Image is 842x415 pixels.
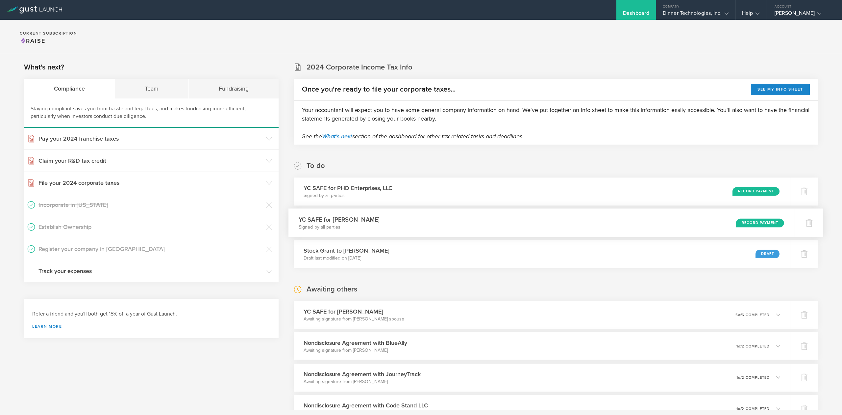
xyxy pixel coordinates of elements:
h3: Incorporate in [US_STATE] [38,201,263,209]
p: Draft last modified on [DATE] [304,255,389,262]
span: Raise [20,37,45,44]
div: Stock Grant to [PERSON_NAME]Draft last modified on [DATE]Draft [294,240,790,268]
h3: Pay your 2024 franchise taxes [38,134,263,143]
h3: Refer a friend and you'll both get 15% off a year of Gust Launch. [32,310,270,318]
a: Learn more [32,324,270,328]
h2: 2024 Corporate Income Tax Info [307,63,412,72]
div: Dashboard [623,10,649,20]
p: Signed by all parties [304,192,392,199]
div: YC SAFE for PHD Enterprises, LLCSigned by all partiesRecord Payment [294,178,790,206]
h3: Nondisclosure Agreement with BlueAlly [304,339,407,347]
p: 1 2 completed [736,345,770,348]
p: Awaiting signature from [PERSON_NAME] [304,378,421,385]
div: Draft [755,250,780,258]
h2: To do [307,161,325,171]
em: of [738,313,742,317]
div: Dinner Technologies, Inc. [663,10,729,20]
h3: Establish Ownership [38,223,263,231]
em: of [738,407,742,411]
div: [PERSON_NAME] [775,10,830,20]
p: Awaiting signature from [PERSON_NAME] spouse [304,316,404,322]
h3: YC SAFE for PHD Enterprises, LLC [304,184,392,192]
h2: Current Subscription [20,31,77,35]
em: of [738,375,742,380]
h2: Once you're ready to file your corporate taxes... [302,85,456,94]
h3: Claim your R&D tax credit [38,156,263,165]
h3: YC SAFE for [PERSON_NAME] [299,215,380,224]
div: Compliance [24,79,115,98]
p: Signed by all parties [299,224,380,230]
h3: YC SAFE for [PERSON_NAME] [304,307,404,316]
p: 1 2 completed [736,407,770,411]
div: Record Payment [736,218,784,227]
h3: Track your expenses [38,267,263,275]
div: Record Payment [732,187,780,196]
div: Help [742,10,759,20]
h2: What's next? [24,63,64,72]
h2: Awaiting others [307,285,357,294]
iframe: Chat Widget [809,383,842,415]
p: Your accountant will expect you to have some general company information on hand. We've put toget... [302,106,810,123]
h3: Stock Grant to [PERSON_NAME] [304,246,389,255]
div: YC SAFE for [PERSON_NAME]Signed by all partiesRecord Payment [288,208,795,237]
a: What's next [322,133,352,140]
h3: Nondisclosure Agreement with JourneyTrack [304,370,421,378]
h3: Register your company in [GEOGRAPHIC_DATA] [38,245,263,253]
em: of [738,344,742,348]
div: Team [115,79,189,98]
h3: File your 2024 corporate taxes [38,179,263,187]
p: 5 6 completed [735,313,770,317]
em: See the section of the dashboard for other tax related tasks and deadlines. [302,133,524,140]
p: 1 2 completed [736,376,770,379]
button: See my info sheet [751,84,810,95]
h3: Nondisclosure Agreement with Code Stand LLC [304,401,428,410]
div: Fundraising [189,79,279,98]
div: Staying compliant saves you from hassle and legal fees, and makes fundraising more efficient, par... [24,98,279,128]
p: Awaiting signature from [PERSON_NAME] [304,347,407,354]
